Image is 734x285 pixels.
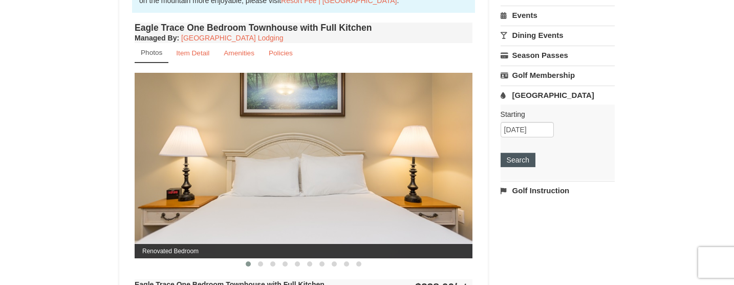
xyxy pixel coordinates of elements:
img: Renovated Bedroom [135,73,472,258]
small: Photos [141,49,162,56]
a: Events [501,6,615,25]
a: [GEOGRAPHIC_DATA] [501,86,615,105]
a: Item Detail [169,43,216,63]
a: [GEOGRAPHIC_DATA] Lodging [181,34,283,42]
small: Amenities [224,49,254,57]
strong: : [135,34,179,42]
small: Policies [269,49,293,57]
a: Dining Events [501,26,615,45]
small: Item Detail [176,49,209,57]
span: Managed By [135,34,177,42]
a: Golf Membership [501,66,615,85]
h4: Eagle Trace One Bedroom Townhouse with Full Kitchen [135,23,472,33]
a: Season Passes [501,46,615,65]
a: Golf Instruction [501,181,615,200]
a: Policies [262,43,299,63]
a: Photos [135,43,168,63]
a: Amenities [217,43,261,63]
button: Search [501,153,535,167]
label: Starting [501,109,607,119]
span: Renovated Bedroom [135,244,472,258]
